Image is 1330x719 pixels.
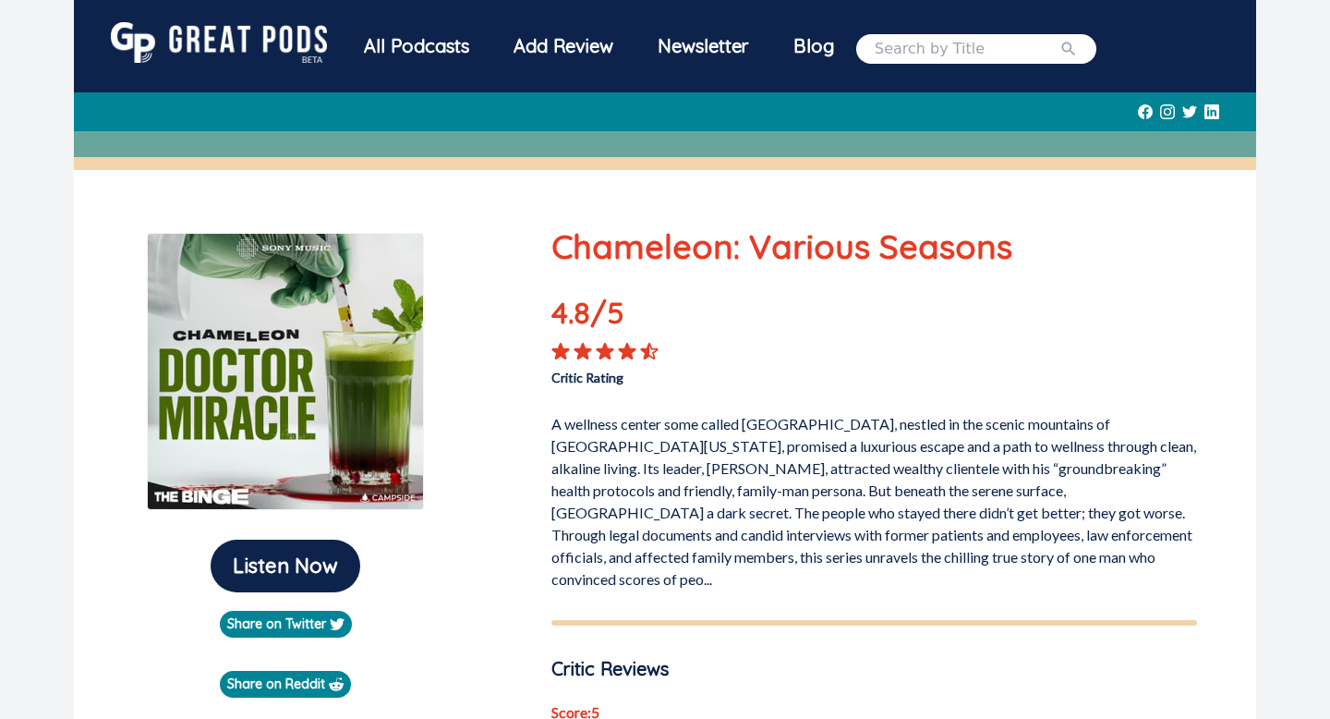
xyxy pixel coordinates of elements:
[342,22,491,75] a: All Podcasts
[635,22,771,70] div: Newsletter
[551,360,874,387] p: Critic Rating
[147,233,424,510] img: Chameleon: Various Seasons
[491,22,635,70] a: Add Review
[551,406,1197,591] p: A wellness center some called [GEOGRAPHIC_DATA], nestled in the scenic mountains of [GEOGRAPHIC_D...
[220,611,352,638] a: Share on Twitter
[220,671,351,698] a: Share on Reddit
[875,38,1059,60] input: Search by Title
[635,22,771,75] a: Newsletter
[771,22,856,70] a: Blog
[342,22,491,70] div: All Podcasts
[551,222,1197,272] p: Chameleon: Various Seasons
[211,540,360,592] button: Listen Now
[111,22,327,63] img: GreatPods
[551,290,681,342] p: 4.8 /5
[551,655,1197,683] p: Critic Reviews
